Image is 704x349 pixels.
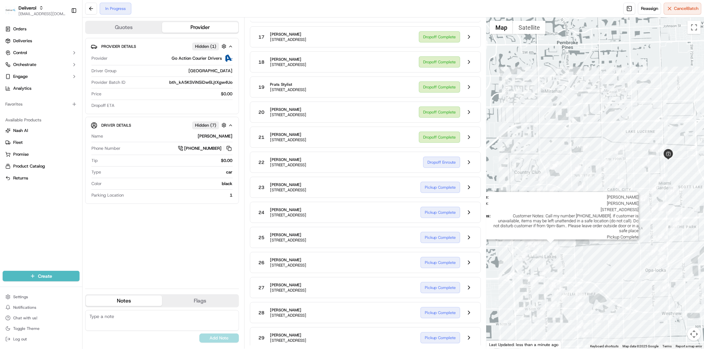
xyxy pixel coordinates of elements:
[3,48,80,58] button: Control
[539,173,547,181] div: 19
[559,292,568,301] div: 41
[3,324,80,333] button: Toggle Theme
[258,84,264,90] span: 19
[91,91,101,97] span: Price
[3,125,80,136] button: Nash AI
[547,187,556,195] div: 20
[91,133,103,139] span: Name
[3,149,80,160] button: Promise
[270,87,306,92] span: [STREET_ADDRESS]
[5,151,77,157] a: Promise
[170,79,233,85] span: bth_kA5KSViNSiDw6LjtXgw4Uo
[258,184,264,191] span: 23
[573,164,581,173] div: 14
[270,207,306,212] span: [PERSON_NAME]
[552,244,560,253] div: 29
[30,63,108,70] div: Start new chat
[650,205,658,213] div: 67
[537,309,546,318] div: 43
[20,120,53,125] span: [PERSON_NAME]
[270,307,306,313] span: [PERSON_NAME]
[192,42,228,50] button: Hidden (1)
[3,173,80,183] button: Returns
[258,134,264,141] span: 21
[126,192,233,198] div: 1
[270,263,306,268] span: [STREET_ADDRESS]
[91,55,108,61] span: Provider
[13,62,36,68] span: Orchestrate
[101,123,131,128] span: Driver Details
[554,286,563,295] div: 40
[582,329,590,338] div: 46
[56,148,61,153] div: 💻
[258,34,264,40] span: 17
[13,151,29,157] span: Promise
[662,344,672,348] a: Terms (opens in new tab)
[486,340,561,349] div: Last Updated: less than a minute ago
[100,158,233,164] div: $0.00
[13,175,28,181] span: Returns
[576,301,585,309] div: 49
[490,21,513,34] button: Show street map
[13,74,28,79] span: Engage
[641,6,658,12] span: Reassign
[66,164,80,169] span: Pylon
[258,309,264,316] span: 28
[270,313,306,318] span: [STREET_ADDRESS]
[13,103,18,108] img: 1736555255976-a54dd68f-1ca7-489b-9aae-adbdc363a1c4
[491,201,639,206] span: [PERSON_NAME]
[642,159,650,168] div: 3
[270,212,306,218] span: [STREET_ADDRESS]
[562,175,570,184] div: 13
[91,120,233,131] button: Driver DetailsHidden (7)
[590,344,619,349] button: Keyboard shortcuts
[493,213,639,233] span: Customer Notes: Call my number [PHONE_NUMBER]. If customer is unavailable, items may be left unat...
[221,91,233,97] span: $0.00
[86,296,162,306] button: Notes
[575,294,584,302] div: 50
[258,334,264,341] span: 29
[7,86,44,91] div: Past conversations
[4,145,53,157] a: 📗Knowledge Base
[13,120,18,126] img: 1736555255976-a54dd68f-1ca7-489b-9aae-adbdc363a1c4
[658,203,667,211] div: 66
[3,59,80,70] button: Orchestrate
[270,232,306,238] span: [PERSON_NAME]
[14,63,26,75] img: 8571987876998_91fb9ceb93ad5c398215_72.jpg
[534,186,543,195] div: 22
[17,43,119,49] input: Got a question? Start typing here...
[575,287,583,295] div: 51
[195,122,216,128] span: Hidden ( 7 )
[18,5,36,11] button: Deliverol
[519,252,527,261] div: 35
[600,159,609,168] div: 6
[13,336,27,342] span: Log out
[270,57,306,62] span: [PERSON_NAME]
[270,37,306,42] span: [STREET_ADDRESS]
[53,145,109,157] a: 💻API Documentation
[577,182,586,191] div: 12
[20,102,53,108] span: [PERSON_NAME]
[13,305,36,310] span: Notifications
[258,234,264,241] span: 25
[13,50,27,56] span: Control
[270,157,306,162] span: [PERSON_NAME]
[270,62,306,67] span: [STREET_ADDRESS]
[530,277,539,286] div: 37
[3,292,80,301] button: Settings
[91,79,125,85] span: Provider Batch ID
[104,181,233,187] div: black
[162,296,238,306] button: Flags
[13,315,37,321] span: Chat with us!
[687,328,701,341] button: Map camera controls
[58,102,72,108] span: [DATE]
[615,145,623,154] div: 5
[101,44,136,49] span: Provider Details
[91,192,124,198] span: Parking Location
[225,54,233,62] img: ActionCourier.png
[7,63,18,75] img: 1736555255976-a54dd68f-1ca7-489b-9aae-adbdc363a1c4
[270,137,306,143] span: [STREET_ADDRESS]
[525,239,534,248] div: 33
[3,271,80,281] button: Create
